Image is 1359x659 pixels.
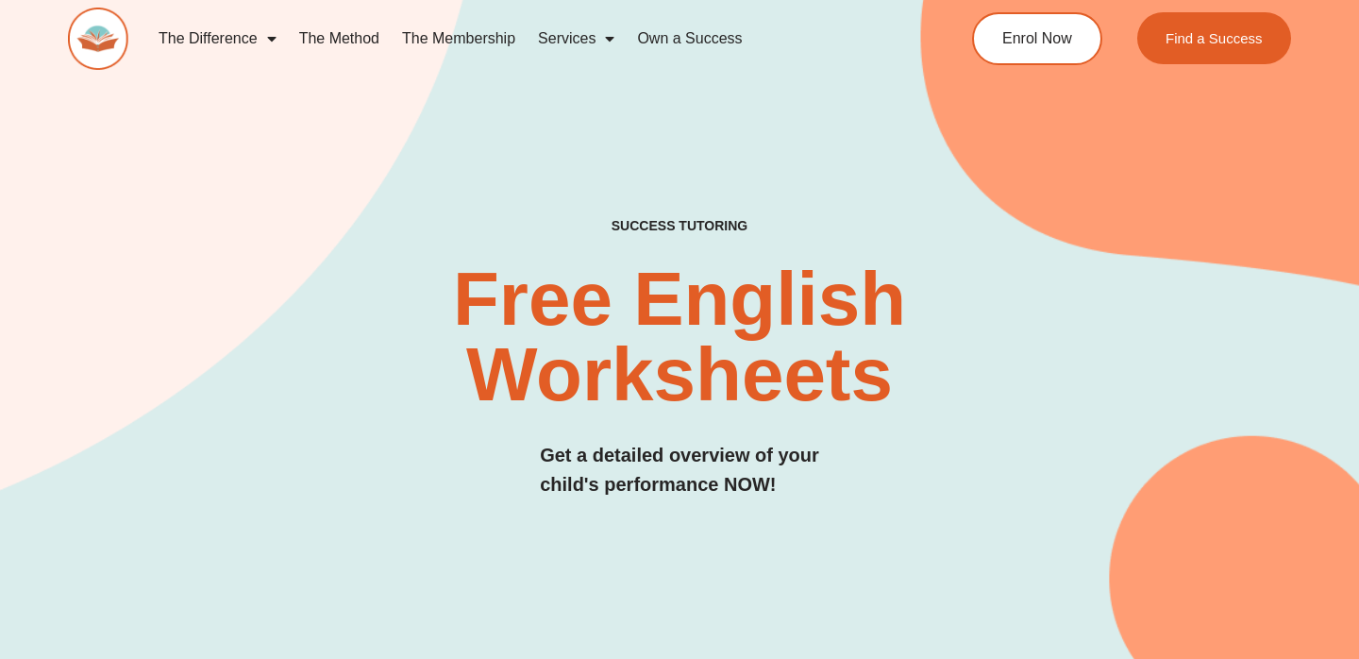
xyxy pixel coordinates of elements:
[391,17,527,60] a: The Membership
[147,17,902,60] nav: Menu
[1002,31,1072,46] span: Enrol Now
[288,17,391,60] a: The Method
[498,218,861,234] h4: SUCCESS TUTORING​
[972,12,1102,65] a: Enrol Now
[527,17,626,60] a: Services
[1166,31,1263,45] span: Find a Success
[626,17,753,60] a: Own a Success
[540,441,819,499] h3: Get a detailed overview of your child's performance NOW!
[147,17,288,60] a: The Difference
[276,262,1082,413] h2: Free English Worksheets​
[1137,12,1291,64] a: Find a Success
